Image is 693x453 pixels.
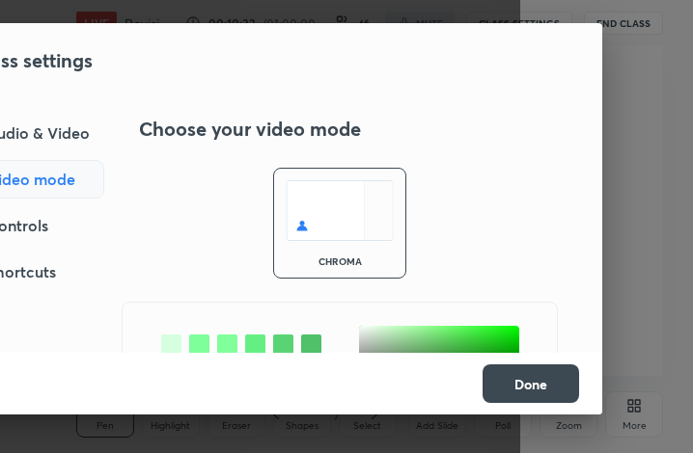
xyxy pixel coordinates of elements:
button: Done [483,364,579,403]
img: chromaScreenIcon.c19ab0a0.svg [286,180,394,241]
h2: Choose your video mode [139,117,361,142]
div: chroma [301,256,378,266]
